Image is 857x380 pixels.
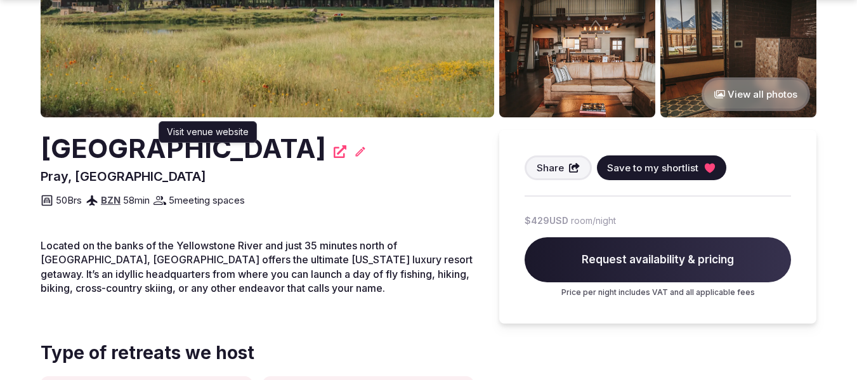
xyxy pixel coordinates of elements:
[101,194,121,206] a: BZN
[41,341,474,365] span: Type of retreats we host
[607,161,698,174] span: Save to my shortlist
[525,237,791,283] span: Request availability & pricing
[537,161,564,174] span: Share
[702,77,810,111] button: View all photos
[525,155,592,180] button: Share
[169,193,245,207] span: 5 meeting spaces
[525,287,791,298] p: Price per night includes VAT and all applicable fees
[123,193,150,207] span: 58 min
[41,169,206,184] span: Pray, [GEOGRAPHIC_DATA]
[159,121,257,143] div: Visit venue website
[571,214,616,227] span: room/night
[41,130,326,167] h2: [GEOGRAPHIC_DATA]
[525,214,568,227] span: $429 USD
[56,193,82,207] span: 50 Brs
[41,239,473,294] span: Located on the banks of the Yellowstone River and just 35 minutes north of [GEOGRAPHIC_DATA], [GE...
[597,155,726,180] button: Save to my shortlist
